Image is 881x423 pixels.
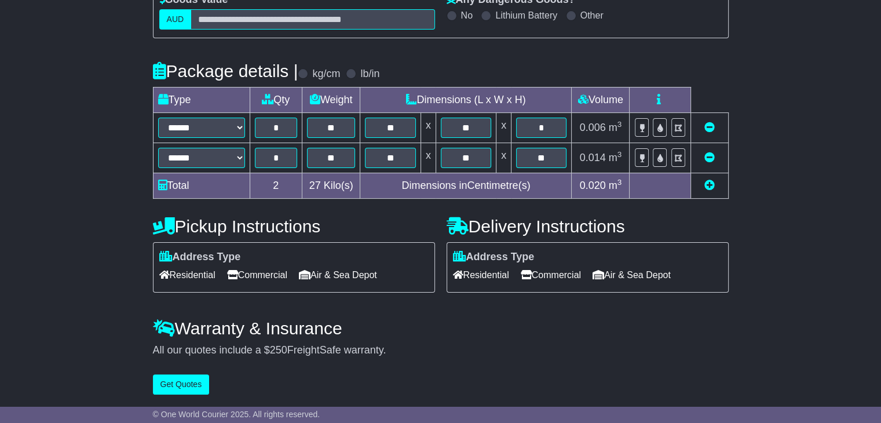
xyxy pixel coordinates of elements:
[421,143,436,173] td: x
[153,374,210,395] button: Get Quotes
[495,10,557,21] label: Lithium Battery
[572,87,630,112] td: Volume
[153,319,729,338] h4: Warranty & Insurance
[227,266,287,284] span: Commercial
[270,344,287,356] span: 250
[302,87,360,112] td: Weight
[421,112,436,143] td: x
[447,217,729,236] h4: Delivery Instructions
[580,152,606,163] span: 0.014
[360,87,572,112] td: Dimensions (L x W x H)
[153,344,729,357] div: All our quotes include a $ FreightSafe warranty.
[312,68,340,81] label: kg/cm
[302,173,360,198] td: Kilo(s)
[250,173,302,198] td: 2
[153,217,435,236] h4: Pickup Instructions
[609,180,622,191] span: m
[360,173,572,198] td: Dimensions in Centimetre(s)
[704,122,715,133] a: Remove this item
[159,251,241,264] label: Address Type
[580,180,606,191] span: 0.020
[704,180,715,191] a: Add new item
[250,87,302,112] td: Qty
[617,150,622,159] sup: 3
[593,266,671,284] span: Air & Sea Depot
[309,180,321,191] span: 27
[461,10,473,21] label: No
[159,9,192,30] label: AUD
[153,410,320,419] span: © One World Courier 2025. All rights reserved.
[496,143,511,173] td: x
[153,87,250,112] td: Type
[159,266,215,284] span: Residential
[360,68,379,81] label: lb/in
[496,112,511,143] td: x
[617,178,622,187] sup: 3
[617,120,622,129] sup: 3
[521,266,581,284] span: Commercial
[609,152,622,163] span: m
[580,122,606,133] span: 0.006
[609,122,622,133] span: m
[153,173,250,198] td: Total
[453,251,535,264] label: Address Type
[704,152,715,163] a: Remove this item
[153,61,298,81] h4: Package details |
[580,10,604,21] label: Other
[453,266,509,284] span: Residential
[299,266,377,284] span: Air & Sea Depot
